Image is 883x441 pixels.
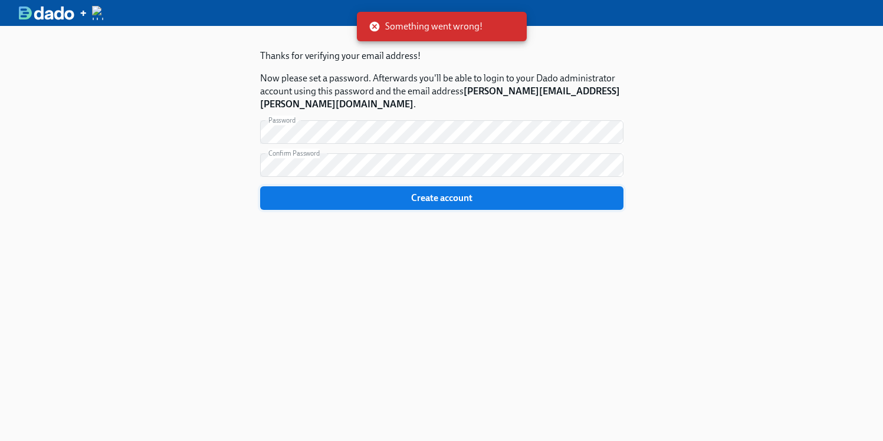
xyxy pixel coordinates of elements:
button: Create account [260,186,623,210]
p: Now please set a password. Afterwards you'll be able to login to your Dado administrator account ... [260,72,623,111]
span: Create account [268,192,615,204]
img: dado [19,6,74,20]
img: Udemy [92,6,121,20]
p: Thanks for verifying your email address! [260,50,623,62]
span: Something went wrong! [369,20,482,33]
div: + [79,6,87,20]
